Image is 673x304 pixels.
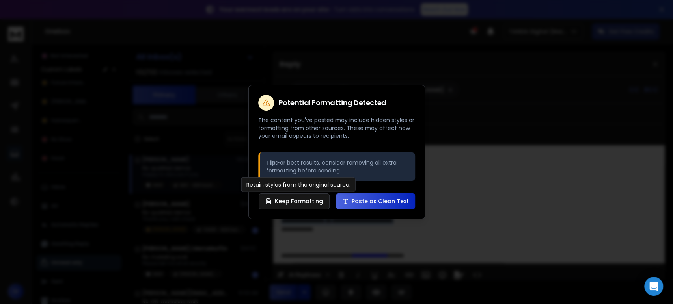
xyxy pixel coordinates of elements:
[266,159,409,174] p: For best results, consider removing all extra formatting before sending.
[241,177,356,192] div: Retain styles from the original source.
[336,193,415,209] button: Paste as Clean Text
[644,277,663,296] div: Open Intercom Messenger
[279,99,386,106] h2: Potential Formatting Detected
[258,116,415,140] p: The content you've pasted may include hidden styles or formatting from other sources. These may a...
[266,159,277,167] strong: Tip:
[259,193,330,209] button: Keep Formatting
